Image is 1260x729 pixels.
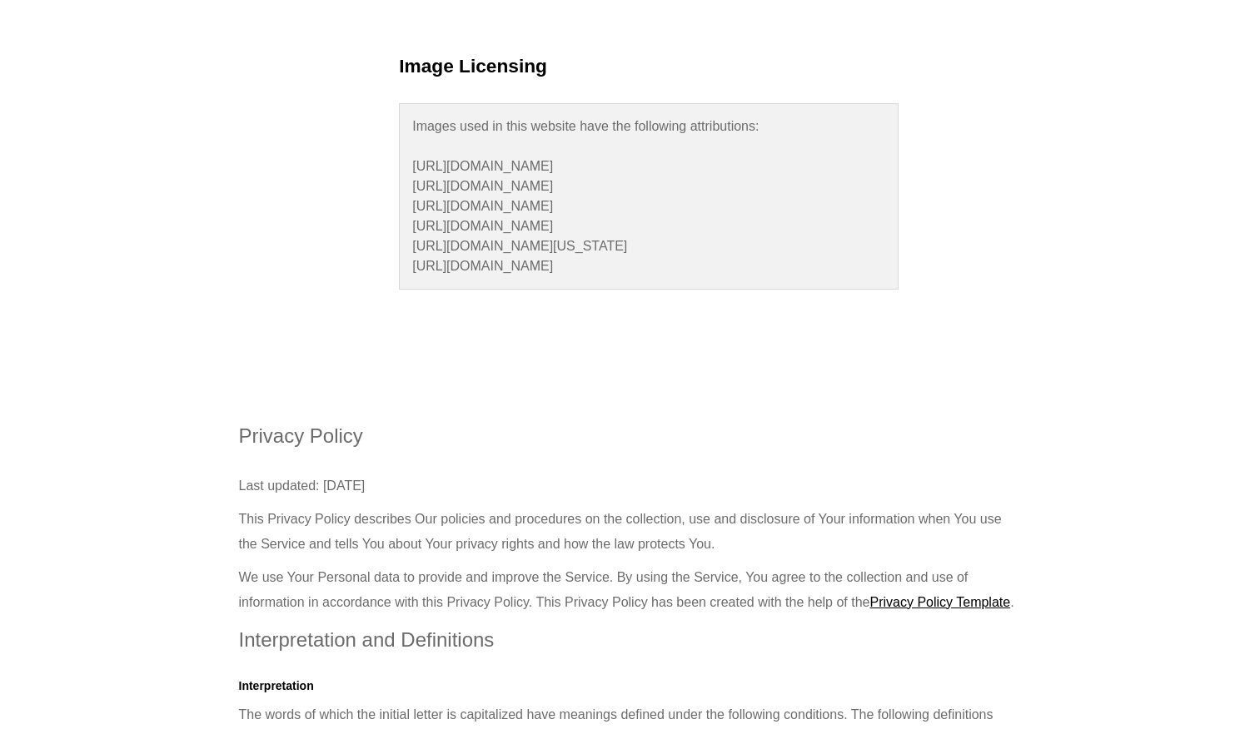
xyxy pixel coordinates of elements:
p: Last updated: [DATE] [239,474,1022,498]
h5: Interpretation [239,677,1022,694]
h3: Interpretation and Definitions [239,623,1022,657]
p: Images used in this website have the following attributions: [URL][DOMAIN_NAME] [URL][DOMAIN_NAME... [399,103,899,290]
p: We use Your Personal data to provide and improve the Service. By using the Service, You agree to ... [239,565,1022,615]
h2: What’s a Rich Text element? [239,363,1022,403]
h3: Privacy Policy [239,419,1022,453]
a: Privacy Policy Template [870,595,1011,609]
h1: Image Licensing [399,53,899,78]
p: This Privacy Policy describes Our policies and procedures on the collection, use and disclosure o... [239,507,1022,557]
